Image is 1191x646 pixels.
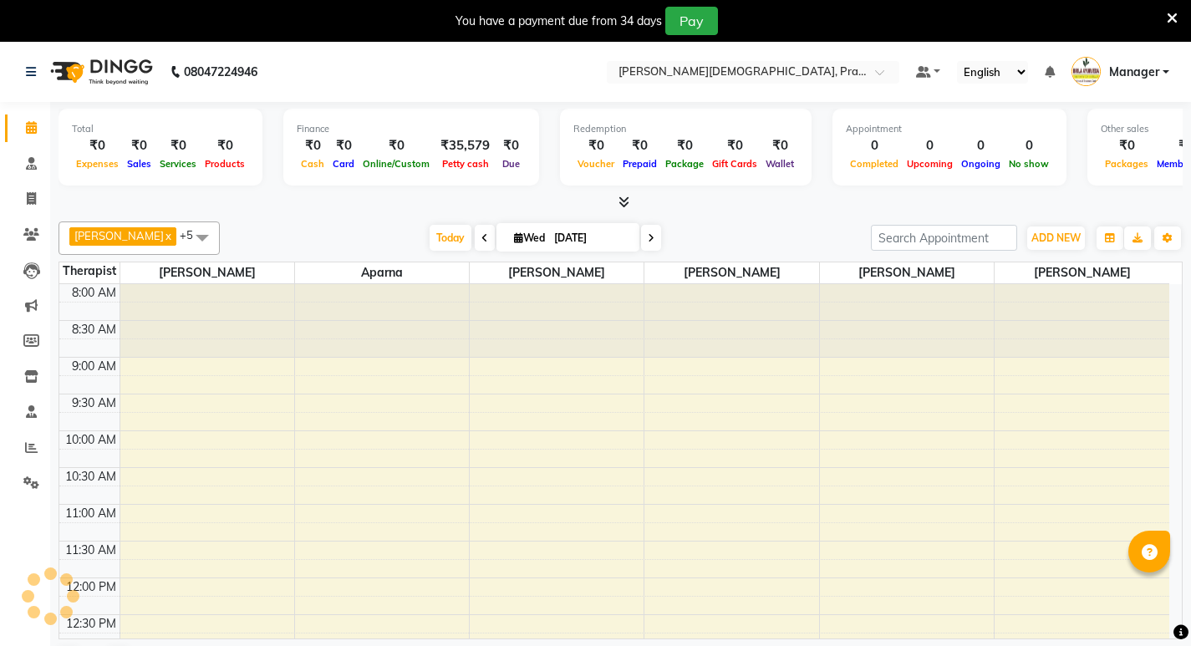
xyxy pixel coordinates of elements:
div: Total [72,122,249,136]
span: Online/Custom [359,158,434,170]
div: ₹0 [201,136,249,155]
div: Therapist [59,262,120,280]
span: [PERSON_NAME] [995,262,1169,283]
span: [PERSON_NAME] [120,262,294,283]
span: Due [498,158,524,170]
div: ₹0 [708,136,761,155]
span: Manager [1109,64,1159,81]
div: 12:00 PM [63,578,120,596]
div: ₹0 [123,136,155,155]
div: 9:30 AM [69,394,120,412]
div: ₹0 [496,136,526,155]
img: Manager [1071,57,1101,86]
div: ₹0 [573,136,618,155]
div: ₹35,579 [434,136,496,155]
span: Petty cash [438,158,493,170]
div: Appointment [846,122,1053,136]
span: [PERSON_NAME] [644,262,818,283]
div: 0 [957,136,1005,155]
button: Pay [665,7,718,35]
span: Aparna [295,262,469,283]
img: logo [43,48,157,95]
span: Completed [846,158,903,170]
div: 8:00 AM [69,284,120,302]
span: Today [430,225,471,251]
span: [PERSON_NAME] [470,262,644,283]
span: +5 [180,228,206,242]
span: [PERSON_NAME] [74,229,164,242]
span: Wallet [761,158,798,170]
span: [PERSON_NAME] [820,262,994,283]
div: ₹0 [661,136,708,155]
span: Packages [1101,158,1153,170]
span: Upcoming [903,158,957,170]
div: 9:00 AM [69,358,120,375]
b: 08047224946 [184,48,257,95]
span: Expenses [72,158,123,170]
span: Services [155,158,201,170]
div: 10:30 AM [62,468,120,486]
div: Finance [297,122,526,136]
span: Wed [510,231,549,244]
div: 0 [846,136,903,155]
div: ₹0 [297,136,328,155]
span: Sales [123,158,155,170]
div: 8:30 AM [69,321,120,338]
input: Search Appointment [871,225,1017,251]
div: ₹0 [72,136,123,155]
div: ₹0 [618,136,661,155]
span: ADD NEW [1031,231,1081,244]
div: 12:30 PM [63,615,120,633]
div: ₹0 [328,136,359,155]
div: Redemption [573,122,798,136]
div: 11:30 AM [62,542,120,559]
div: ₹0 [761,136,798,155]
input: 2025-09-03 [549,226,633,251]
span: Prepaid [618,158,661,170]
div: 0 [903,136,957,155]
div: ₹0 [359,136,434,155]
span: Voucher [573,158,618,170]
div: 0 [1005,136,1053,155]
span: No show [1005,158,1053,170]
span: Package [661,158,708,170]
div: You have a payment due from 34 days [456,13,662,30]
div: ₹0 [155,136,201,155]
span: Products [201,158,249,170]
span: Ongoing [957,158,1005,170]
div: 11:00 AM [62,505,120,522]
button: ADD NEW [1027,226,1085,250]
a: x [164,229,171,242]
span: Gift Cards [708,158,761,170]
div: ₹0 [1101,136,1153,155]
div: 10:00 AM [62,431,120,449]
span: Cash [297,158,328,170]
span: Card [328,158,359,170]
